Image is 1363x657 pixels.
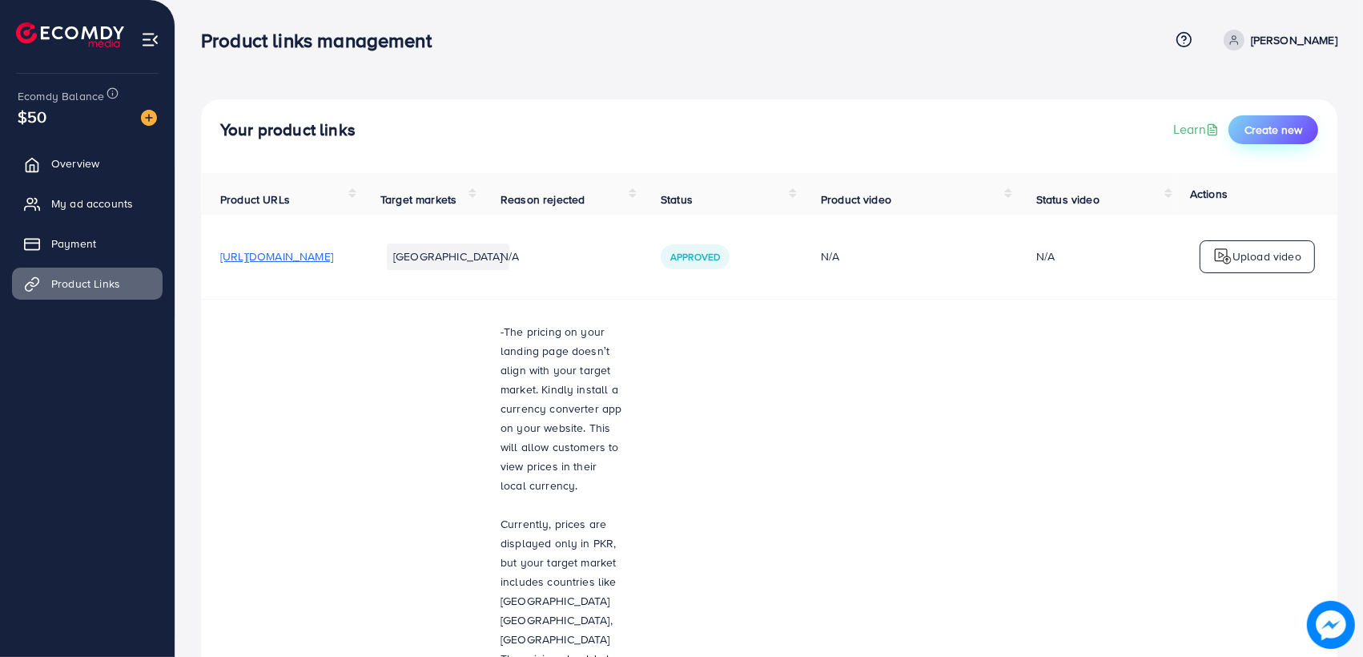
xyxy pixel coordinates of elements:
span: Actions [1190,186,1228,202]
img: image [141,110,157,126]
div: N/A [1036,248,1055,264]
span: Overview [51,155,99,171]
span: $50 [18,105,46,128]
a: Payment [12,228,163,260]
img: menu [141,30,159,49]
a: Learn [1173,120,1222,139]
span: N/A [501,248,519,264]
a: Product Links [12,268,163,300]
img: image [1307,601,1355,649]
a: My ad accounts [12,187,163,220]
span: Create new [1244,122,1302,138]
span: Status video [1036,191,1100,208]
p: -The pricing on your landing page doesn’t align with your target market. Kindly install a currenc... [501,322,622,495]
span: Approved [670,250,720,264]
span: Ecomdy Balance [18,88,104,104]
a: [PERSON_NAME] [1217,30,1337,50]
img: logo [16,22,124,47]
span: Payment [51,236,96,252]
span: [URL][DOMAIN_NAME] [220,248,333,264]
h3: Product links management [201,29,444,52]
span: Status [661,191,693,208]
button: Create new [1228,115,1318,144]
h4: Your product links [220,120,356,140]
span: My ad accounts [51,195,133,212]
span: Product URLs [220,191,290,208]
span: Product Links [51,276,120,292]
li: [GEOGRAPHIC_DATA] [387,244,509,269]
span: Target markets [380,191,456,208]
a: Overview [12,147,163,179]
img: logo [1213,247,1232,266]
p: [PERSON_NAME] [1251,30,1337,50]
span: Reason rejected [501,191,585,208]
div: N/A [821,248,998,264]
span: Product video [821,191,891,208]
p: Upload video [1232,247,1301,266]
